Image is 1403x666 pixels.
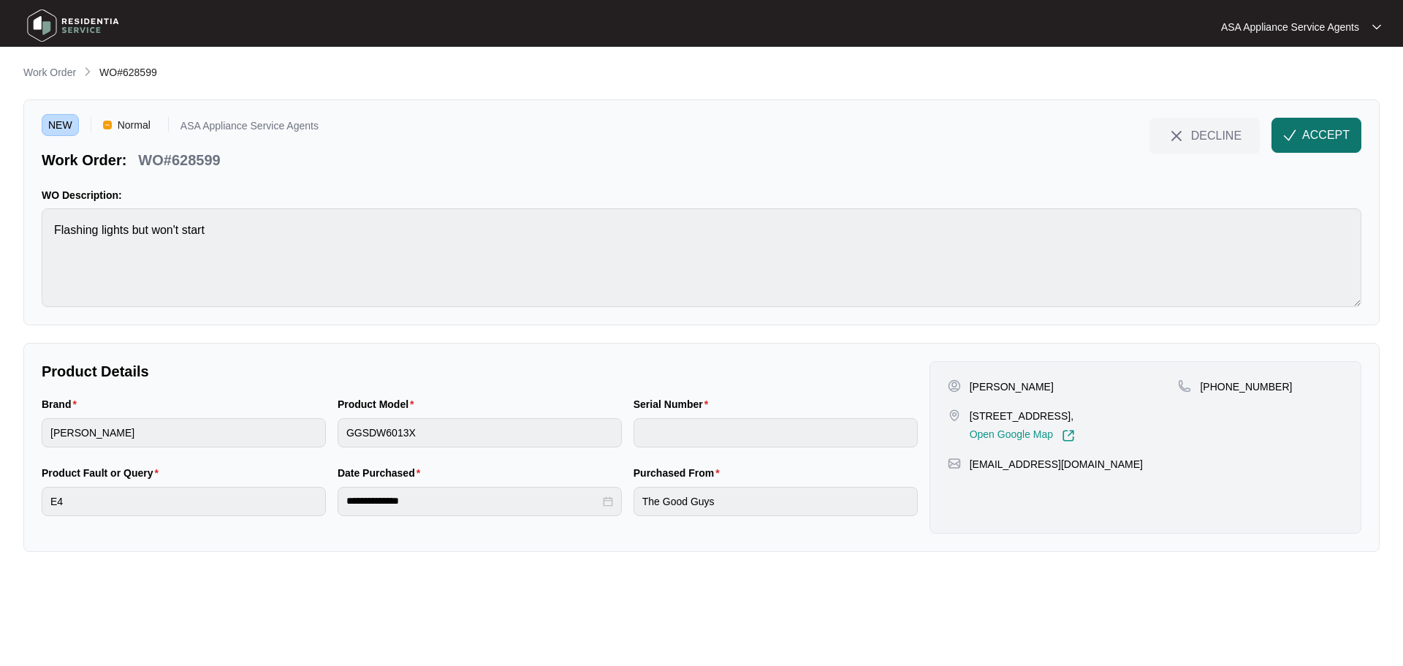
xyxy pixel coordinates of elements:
[338,418,622,447] input: Product Model
[634,466,726,480] label: Purchased From
[42,397,83,412] label: Brand
[82,66,94,77] img: chevron-right
[1168,127,1185,145] img: close-Icon
[1191,127,1242,143] span: DECLINE
[1271,118,1361,153] button: check-IconACCEPT
[1283,129,1296,142] img: check-Icon
[948,457,961,470] img: map-pin
[970,457,1143,472] p: [EMAIL_ADDRESS][DOMAIN_NAME]
[99,67,157,78] span: WO#628599
[1062,429,1075,442] img: Link-External
[1372,23,1381,31] img: dropdown arrow
[338,466,426,480] label: Date Purchased
[42,466,164,480] label: Product Fault or Query
[180,121,319,136] p: ASA Appliance Service Agents
[1302,126,1350,144] span: ACCEPT
[138,150,220,170] p: WO#628599
[948,409,961,422] img: map-pin
[970,429,1075,442] a: Open Google Map
[22,4,124,48] img: residentia service logo
[1200,379,1292,394] p: [PHONE_NUMBER]
[23,65,76,80] p: Work Order
[42,150,126,170] p: Work Order:
[42,418,326,447] input: Brand
[1149,118,1260,153] button: close-IconDECLINE
[346,493,600,509] input: Date Purchased
[1178,379,1191,393] img: map-pin
[42,208,1361,307] textarea: Flashing lights but won't start
[948,379,961,393] img: user-pin
[970,379,1054,394] p: [PERSON_NAME]
[338,397,420,412] label: Product Model
[970,409,1075,423] p: [STREET_ADDRESS],
[112,114,156,136] span: Normal
[634,418,918,447] input: Serial Number
[634,397,714,412] label: Serial Number
[42,188,1361,203] p: WO Description:
[103,121,112,129] img: Vercel Logo
[20,65,79,81] a: Work Order
[42,114,79,136] span: NEW
[42,361,918,382] p: Product Details
[1221,20,1359,34] p: ASA Appliance Service Agents
[634,487,918,516] input: Purchased From
[42,487,326,516] input: Product Fault or Query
